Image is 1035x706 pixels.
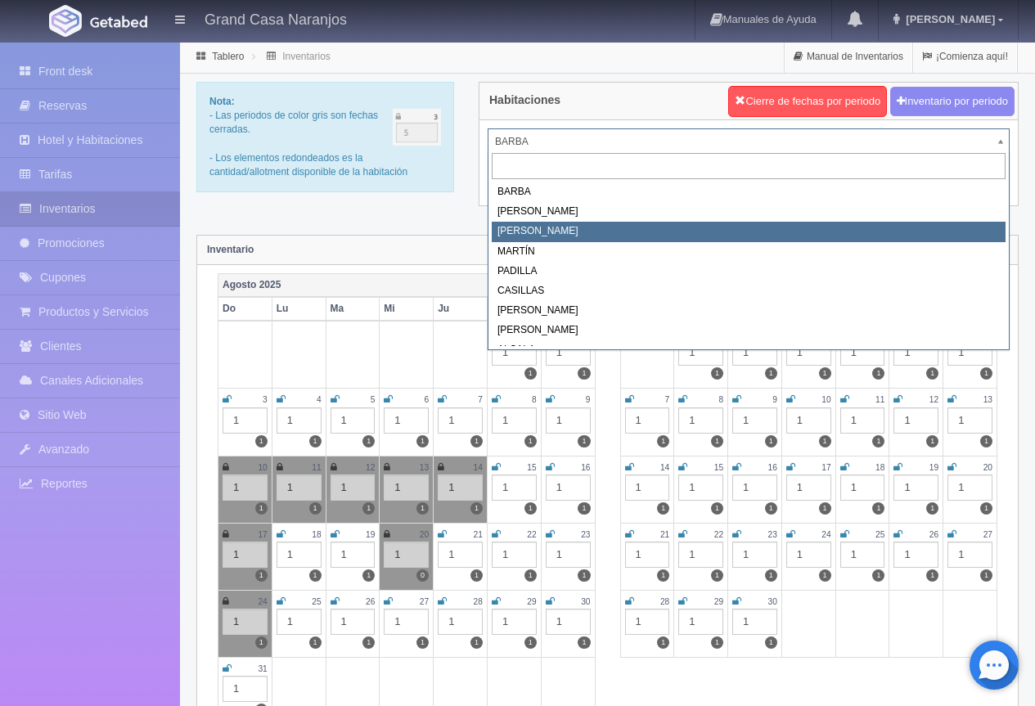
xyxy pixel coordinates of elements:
div: [PERSON_NAME] [492,301,1006,321]
div: PADILLA [492,262,1006,281]
div: MARTÍN [492,242,1006,262]
div: CASILLAS [492,281,1006,301]
div: [PERSON_NAME] [492,222,1006,241]
div: ALCALA [492,340,1006,360]
div: [PERSON_NAME] [492,202,1006,222]
div: [PERSON_NAME] [492,321,1006,340]
div: BARBA [492,182,1006,202]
